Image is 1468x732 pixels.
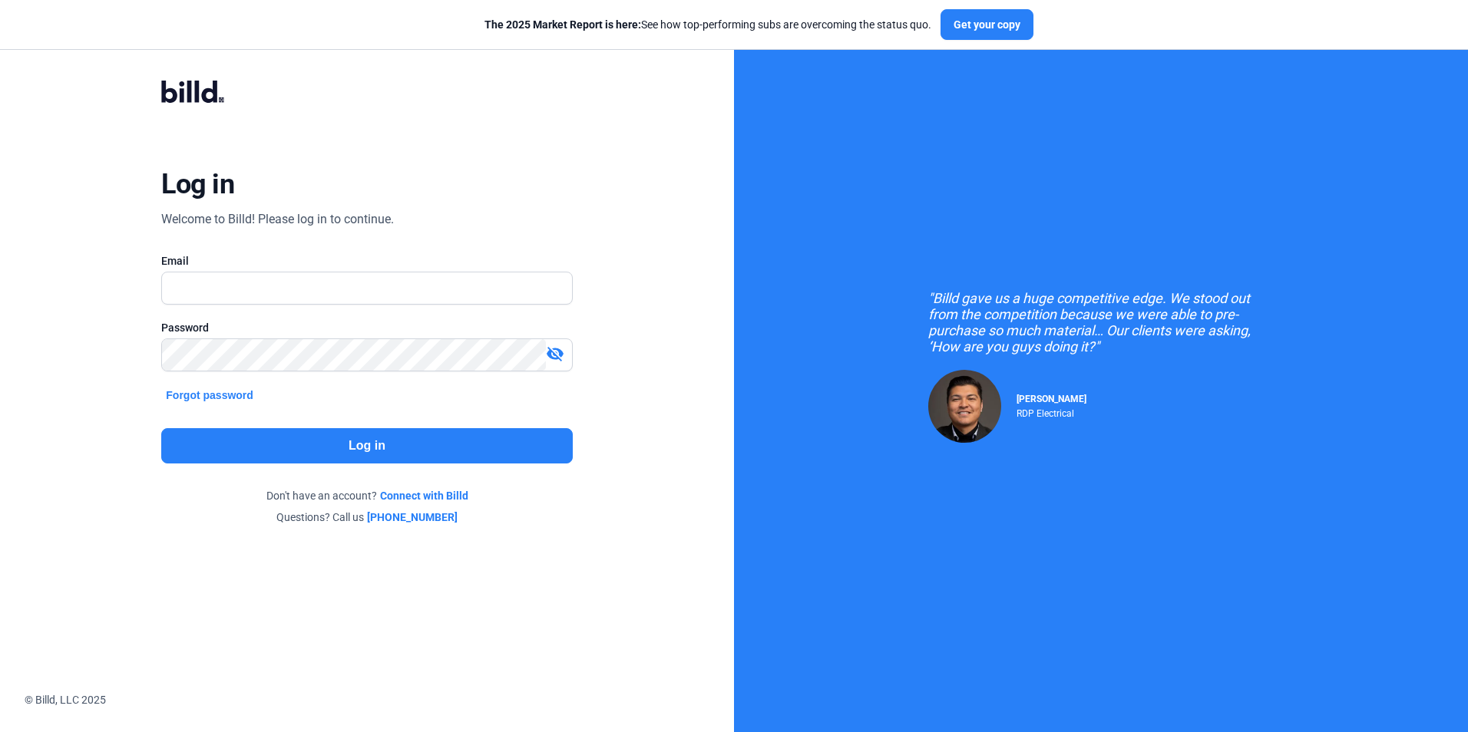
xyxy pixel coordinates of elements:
a: [PHONE_NUMBER] [367,509,458,525]
button: Log in [161,428,572,463]
div: Log in [161,167,234,201]
div: See how top-performing subs are overcoming the status quo. [484,17,931,32]
span: The 2025 Market Report is here: [484,18,641,31]
button: Forgot password [161,387,258,404]
button: Get your copy [941,9,1033,40]
div: Email [161,253,572,269]
div: RDP Electrical [1017,404,1086,419]
div: Questions? Call us [161,509,572,525]
a: Connect with Billd [380,488,468,503]
div: Password [161,320,572,335]
div: Welcome to Billd! Please log in to continue. [161,210,394,229]
mat-icon: visibility_off [546,345,564,363]
span: [PERSON_NAME] [1017,394,1086,404]
div: Don't have an account? [161,488,572,503]
div: "Billd gave us a huge competitive edge. We stood out from the competition because we were able to... [928,290,1274,354]
img: Raul Pacheco [928,370,1001,443]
